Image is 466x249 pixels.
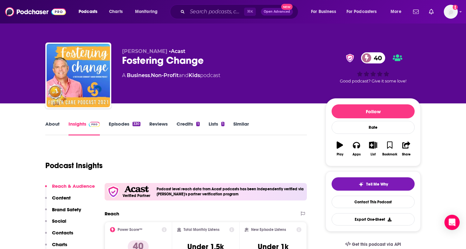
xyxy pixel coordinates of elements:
[151,72,179,78] a: Non-Profit
[89,122,100,127] img: Podchaser Pro
[135,7,158,16] span: Monitoring
[353,153,361,156] div: Apps
[184,227,219,232] h2: Total Monthly Listens
[52,206,81,213] p: Brand Safety
[251,227,286,232] h2: New Episode Listens
[68,121,100,135] a: InsightsPodchaser Pro
[346,7,377,16] span: For Podcasters
[332,213,415,226] button: Export One-Sheet
[52,195,71,201] p: Content
[105,7,126,17] a: Charts
[344,54,356,62] img: verified Badge
[45,161,103,170] h1: Podcast Insights
[107,186,120,198] img: verfied icon
[426,6,436,17] a: Show notifications dropdown
[366,182,388,187] span: Tell Me Why
[359,182,364,187] img: tell me why sparkle
[261,8,293,16] button: Open AdvancedNew
[45,230,73,241] button: Contacts
[311,7,336,16] span: For Business
[171,48,185,54] a: Acast
[382,153,397,156] div: Bookmark
[332,137,348,160] button: Play
[264,10,290,13] span: Open Advanced
[367,52,385,63] span: 40
[398,137,415,160] button: Share
[332,177,415,191] button: tell me why sparkleTell Me Why
[177,121,199,135] a: Credits1
[332,196,415,208] a: Contact This Podcast
[47,44,110,107] img: Fostering Change
[381,137,398,160] button: Bookmark
[45,206,81,218] button: Brand Safety
[118,227,142,232] h2: Power Score™
[326,48,421,88] div: verified Badge40Good podcast? Give it some love!
[179,72,189,78] span: and
[332,104,415,118] button: Follow
[133,122,140,126] div: 330
[453,5,458,10] svg: Add a profile image
[281,4,293,10] span: New
[444,5,458,19] img: User Profile
[371,153,376,156] div: List
[109,121,140,135] a: Episodes330
[149,121,168,135] a: Reviews
[340,79,406,83] span: Good podcast? Give it some love!
[221,122,224,126] div: 1
[402,153,411,156] div: Share
[169,48,185,54] span: •
[361,52,385,63] a: 40
[444,5,458,19] button: Show profile menu
[189,72,200,78] a: Kids
[386,7,409,17] button: open menu
[45,183,95,195] button: Reach & Audience
[105,211,119,217] h2: Reach
[391,7,401,16] span: More
[45,121,60,135] a: About
[444,215,460,230] div: Open Intercom Messenger
[131,7,166,17] button: open menu
[123,194,150,198] h5: Verified Partner
[5,6,66,18] img: Podchaser - Follow, Share and Rate Podcasts
[124,186,148,193] img: Acast
[79,7,97,16] span: Podcasts
[52,241,67,247] p: Charts
[45,218,66,230] button: Social
[348,137,365,160] button: Apps
[176,4,304,19] div: Search podcasts, credits, & more...
[209,121,224,135] a: Lists1
[45,195,71,206] button: Content
[127,72,150,78] a: Business
[233,121,249,135] a: Similar
[187,7,244,17] input: Search podcasts, credits, & more...
[337,153,343,156] div: Play
[74,7,106,17] button: open menu
[122,48,167,54] span: [PERSON_NAME]
[52,230,73,236] p: Contacts
[52,183,95,189] p: Reach & Audience
[307,7,344,17] button: open menu
[365,137,381,160] button: List
[196,122,199,126] div: 1
[52,218,66,224] p: Social
[352,242,401,247] span: Get this podcast via API
[150,72,151,78] span: ,
[444,5,458,19] span: Logged in as harrycunnane
[332,121,415,134] div: Rate
[411,6,421,17] a: Show notifications dropdown
[122,72,220,79] div: A podcast
[244,8,256,16] span: ⌘ K
[157,187,304,196] h4: Podcast level reach data from Acast podcasts has been independently verified via [PERSON_NAME]'s ...
[109,7,123,16] span: Charts
[342,7,386,17] button: open menu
